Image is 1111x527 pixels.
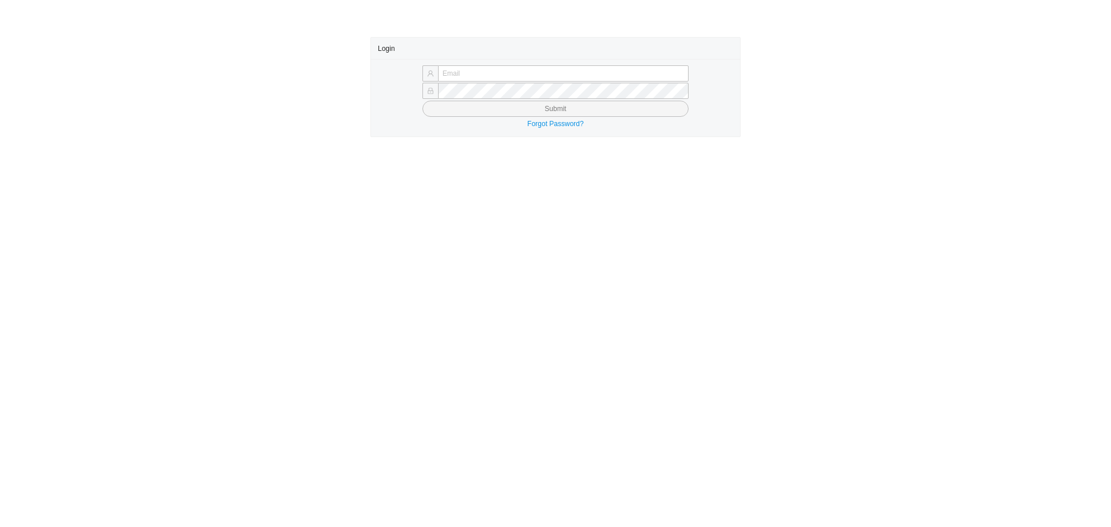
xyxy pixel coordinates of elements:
[422,101,689,117] button: Submit
[427,87,434,94] span: lock
[427,70,434,77] span: user
[378,38,733,59] div: Login
[527,120,583,128] a: Forgot Password?
[438,65,689,82] input: Email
